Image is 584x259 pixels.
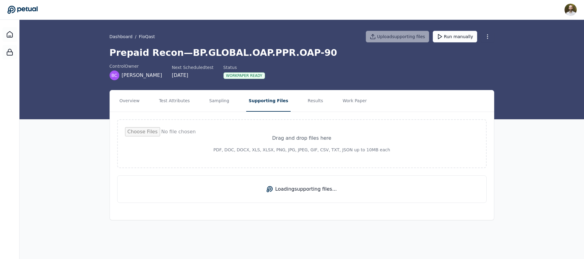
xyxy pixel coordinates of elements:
img: David Coulombe [565,4,577,16]
div: / [110,34,155,40]
a: Dashboard [2,27,17,42]
button: Test Attributes [156,90,192,112]
a: SOC [2,45,17,59]
a: Dashboard [110,34,133,40]
div: Loading supporting files ... [117,175,487,203]
nav: Tabs [110,90,494,112]
button: Work Paper [340,90,369,112]
div: Next Scheduled test [172,64,213,70]
div: Status [223,64,265,70]
button: Uploadsupporting files [366,31,429,42]
a: Go to Dashboard [7,5,38,14]
span: BC [111,72,117,78]
button: Run manually [433,31,477,42]
span: [PERSON_NAME] [122,72,162,79]
div: Workpaper Ready [223,72,265,79]
div: control Owner [110,63,162,69]
h1: Prepaid Recon — BP.GLOBAL.OAP.PPR.OAP-90 [110,47,494,58]
button: Results [305,90,326,112]
div: [DATE] [172,72,213,79]
button: Supporting Files [246,90,291,112]
button: FloQast [139,34,155,40]
button: Sampling [207,90,232,112]
button: Overview [117,90,142,112]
